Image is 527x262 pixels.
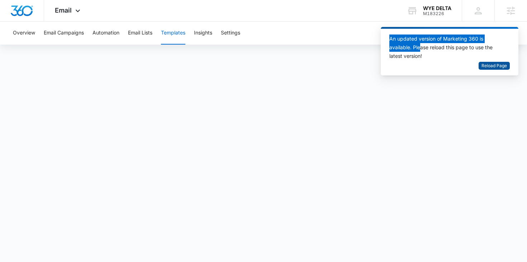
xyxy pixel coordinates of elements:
[13,22,35,45] button: Overview
[481,63,507,69] span: Reload Page
[479,62,510,70] button: Reload Page
[44,22,84,45] button: Email Campaigns
[128,22,152,45] button: Email Lists
[221,22,240,45] button: Settings
[423,5,451,11] div: account name
[161,22,185,45] button: Templates
[423,11,451,16] div: account id
[389,35,501,60] div: An updated version of Marketing 360 is available. Please reload this page to use the latest version!
[92,22,119,45] button: Automation
[55,6,72,14] span: Email
[194,22,212,45] button: Insights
